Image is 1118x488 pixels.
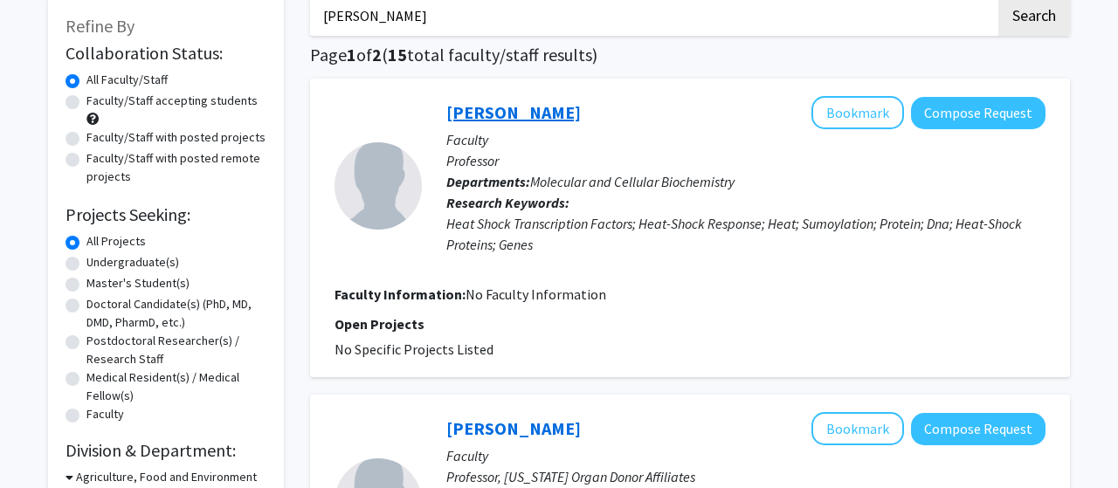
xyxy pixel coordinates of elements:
[347,44,356,65] span: 1
[446,213,1046,255] div: Heat Shock Transcription Factors; Heat-Shock Response; Heat; Sumoylation; Protein; Dna; Heat-Shoc...
[66,43,266,64] h2: Collaboration Status:
[66,204,266,225] h2: Projects Seeking:
[86,253,179,271] label: Undergraduate(s)
[811,96,904,129] button: Add Kevin Sarge to Bookmarks
[446,417,581,439] a: [PERSON_NAME]
[86,405,124,423] label: Faculty
[335,285,466,303] b: Faculty Information:
[388,44,407,65] span: 15
[811,412,904,445] button: Add Kevin Real to Bookmarks
[911,413,1046,445] button: Compose Request to Kevin Real
[372,44,382,65] span: 2
[66,15,135,37] span: Refine By
[446,101,581,123] a: [PERSON_NAME]
[335,340,493,358] span: No Specific Projects Listed
[86,232,146,251] label: All Projects
[86,92,258,110] label: Faculty/Staff accepting students
[66,440,266,461] h2: Division & Department:
[530,173,735,190] span: Molecular and Cellular Biochemistry
[13,409,74,475] iframe: Chat
[335,313,1046,334] p: Open Projects
[86,295,266,332] label: Doctoral Candidate(s) (PhD, MD, DMD, PharmD, etc.)
[446,445,1046,466] p: Faculty
[86,71,168,89] label: All Faculty/Staff
[446,150,1046,171] p: Professor
[446,173,530,190] b: Departments:
[310,45,1070,65] h1: Page of ( total faculty/staff results)
[911,97,1046,129] button: Compose Request to Kevin Sarge
[86,368,266,405] label: Medical Resident(s) / Medical Fellow(s)
[86,332,266,368] label: Postdoctoral Researcher(s) / Research Staff
[446,194,569,211] b: Research Keywords:
[86,149,266,186] label: Faculty/Staff with posted remote projects
[446,466,1046,487] p: Professor, [US_STATE] Organ Donor Affiliates
[466,285,606,303] span: No Faculty Information
[76,468,257,486] h3: Agriculture, Food and Environment
[446,129,1046,150] p: Faculty
[86,274,190,292] label: Master's Student(s)
[86,128,266,147] label: Faculty/Staff with posted projects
